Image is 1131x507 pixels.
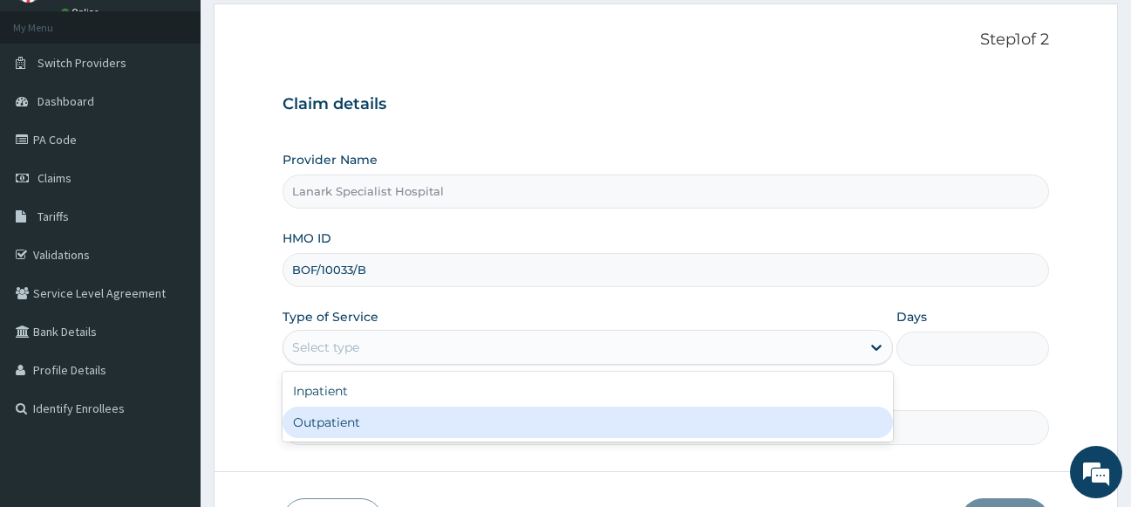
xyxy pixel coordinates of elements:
div: Select type [292,339,359,356]
span: We're online! [101,146,241,322]
label: Days [896,308,927,325]
input: Enter HMO ID [283,253,1050,287]
h3: Claim details [283,95,1050,114]
div: Inpatient [283,375,894,407]
div: Chat with us now [91,98,293,120]
p: Step 1 of 2 [283,31,1050,50]
textarea: Type your message and hit 'Enter' [9,329,332,390]
a: Online [61,6,103,18]
label: HMO ID [283,230,331,247]
span: Switch Providers [37,55,126,71]
span: Dashboard [37,93,94,109]
div: Outpatient [283,407,894,438]
label: Provider Name [283,151,378,168]
span: Claims [37,170,72,186]
span: Tariffs [37,209,69,224]
div: Minimize live chat window [286,9,328,51]
img: d_794563401_company_1708531726252_794563401 [32,87,71,131]
label: Type of Service [283,308,378,325]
